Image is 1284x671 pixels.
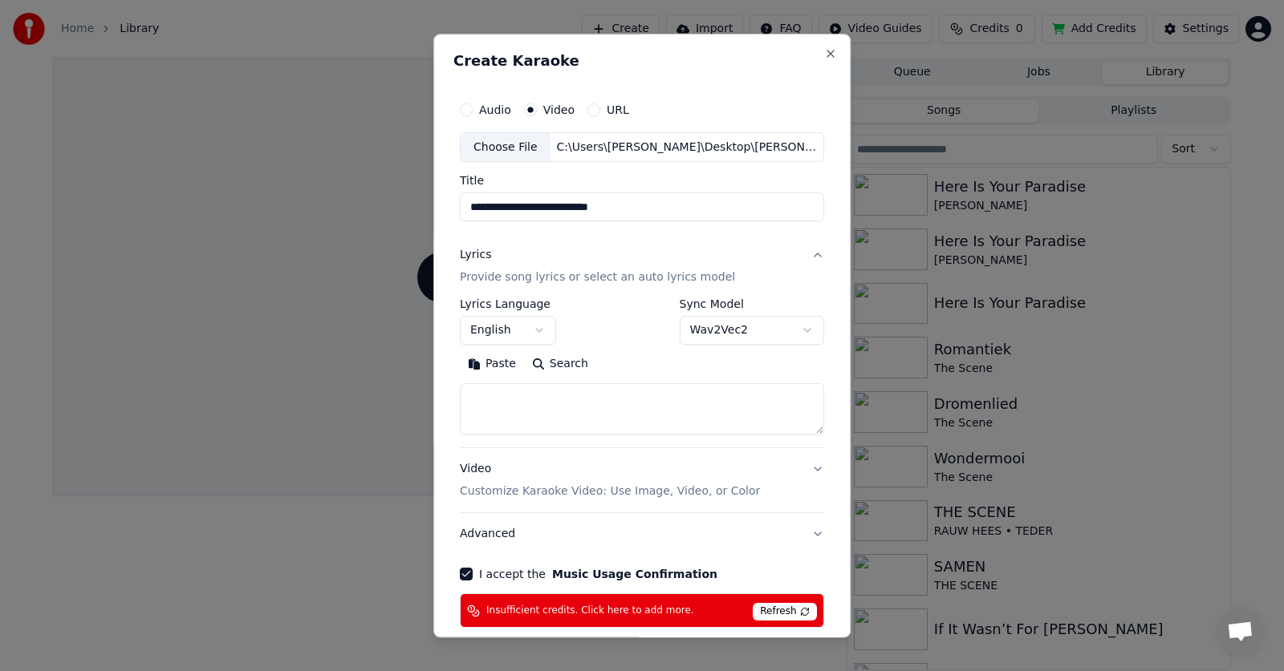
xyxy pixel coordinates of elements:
button: Paste [460,352,524,378]
p: Provide song lyrics or select an auto lyrics model [460,270,735,286]
label: Title [460,176,824,187]
label: Video [543,104,575,115]
div: Choose File [461,133,551,162]
button: Advanced [460,514,824,556]
label: URL [607,104,629,115]
div: C:\Users\[PERSON_NAME]\Desktop\[PERSON_NAME] banden 2024\[PERSON_NAME] - Voel me zo alleen.mp3 [551,139,823,156]
label: Audio [479,104,511,115]
label: Lyrics Language [460,299,556,310]
button: LyricsProvide song lyrics or select an auto lyrics model [460,235,824,299]
button: Search [524,352,596,378]
p: Customize Karaoke Video: Use Image, Video, or Color [460,484,760,500]
label: Sync Model [680,299,824,310]
button: I accept the [552,569,717,580]
label: I accept the [479,569,717,580]
button: VideoCustomize Karaoke Video: Use Image, Video, or Color [460,449,824,513]
span: Insufficient credits. Click here to add more. [486,604,694,617]
div: Lyrics [460,248,491,264]
h2: Create Karaoke [453,54,831,68]
div: LyricsProvide song lyrics or select an auto lyrics model [460,299,824,448]
span: Refresh [753,604,816,621]
div: Video [460,462,760,500]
